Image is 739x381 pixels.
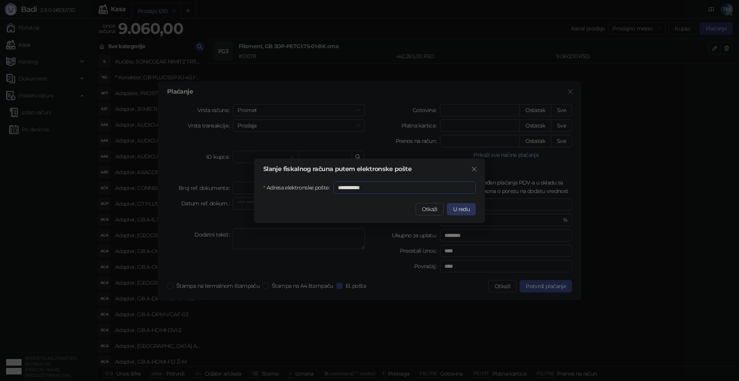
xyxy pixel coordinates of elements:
button: U redu [447,203,476,215]
span: U redu [453,206,470,213]
button: Close [468,163,480,175]
span: Otkaži [422,206,438,213]
span: close [471,166,477,172]
div: Slanje fiskalnog računa putem elektronske pošte [263,166,476,172]
span: Zatvori [468,166,480,172]
input: Adresa elektronske pošte [333,181,476,194]
button: Otkaži [416,203,444,215]
label: Adresa elektronske pošte [263,181,333,194]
